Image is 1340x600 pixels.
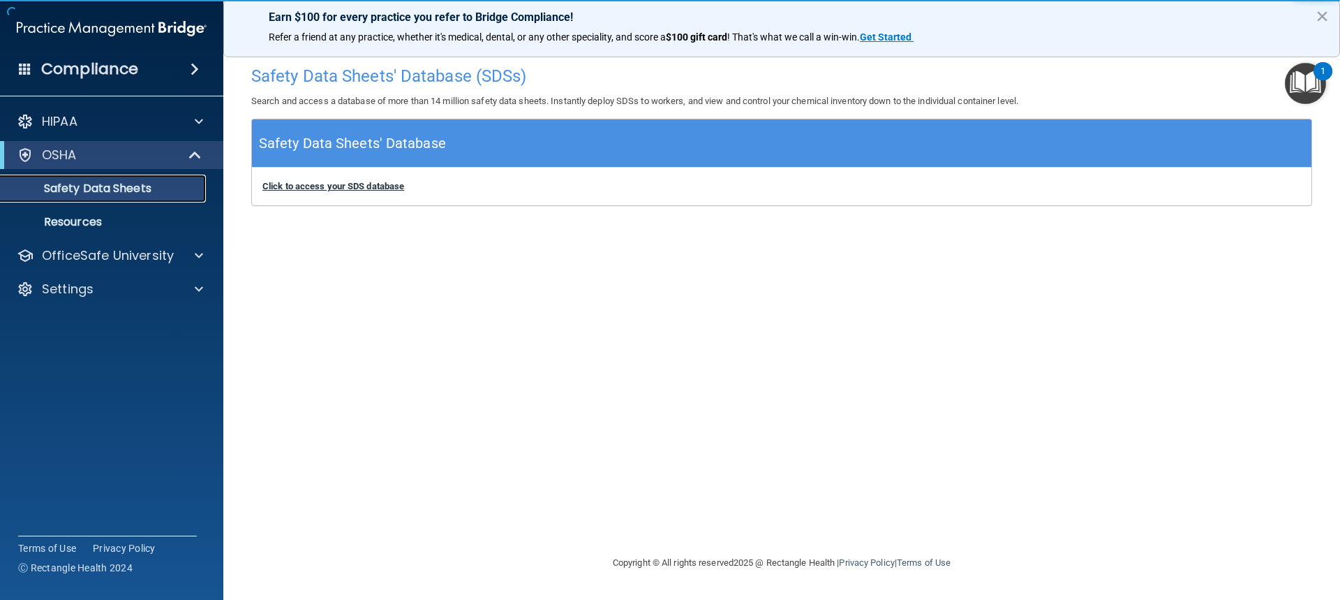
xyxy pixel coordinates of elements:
[18,561,133,575] span: Ⓒ Rectangle Health 2024
[269,31,666,43] span: Refer a friend at any practice, whether it's medical, dental, or any other speciality, and score a
[17,281,203,298] a: Settings
[42,147,77,163] p: OSHA
[727,31,860,43] span: ! That's what we call a win-win.
[42,281,94,298] p: Settings
[897,557,951,568] a: Terms of Use
[860,31,914,43] a: Get Started
[17,15,207,43] img: PMB logo
[42,247,174,264] p: OfficeSafe University
[839,557,894,568] a: Privacy Policy
[18,541,76,555] a: Terms of Use
[251,93,1312,110] p: Search and access a database of more than 14 million safety data sheets. Instantly deploy SDSs to...
[269,10,1295,24] p: Earn $100 for every practice you refer to Bridge Compliance!
[41,59,138,79] h4: Compliance
[17,113,203,130] a: HIPAA
[262,181,404,191] a: Click to access your SDS database
[17,247,203,264] a: OfficeSafe University
[17,147,202,163] a: OSHA
[1320,71,1325,89] div: 1
[1285,63,1326,104] button: Open Resource Center, 1 new notification
[666,31,727,43] strong: $100 gift card
[93,541,156,555] a: Privacy Policy
[251,67,1312,85] h4: Safety Data Sheets' Database (SDSs)
[1316,5,1329,27] button: Close
[9,182,200,196] p: Safety Data Sheets
[9,215,200,229] p: Resources
[527,541,1036,585] div: Copyright © All rights reserved 2025 @ Rectangle Health | |
[860,31,911,43] strong: Get Started
[42,113,77,130] p: HIPAA
[259,131,446,156] h5: Safety Data Sheets' Database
